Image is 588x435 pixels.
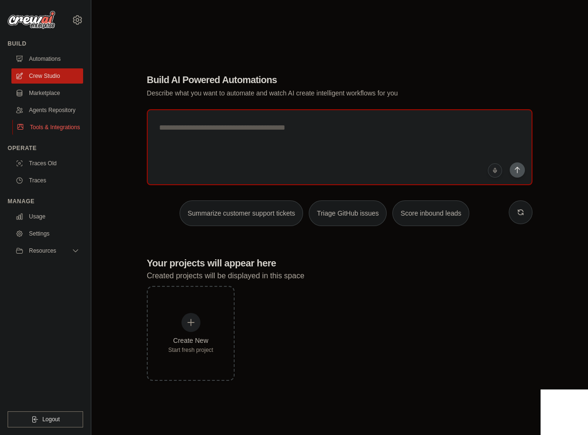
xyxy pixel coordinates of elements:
[11,173,83,188] a: Traces
[541,389,588,435] iframe: Chat Widget
[12,120,84,135] a: Tools & Integrations
[42,416,60,423] span: Logout
[180,200,303,226] button: Summarize customer support tickets
[8,144,83,152] div: Operate
[8,11,55,29] img: Logo
[8,198,83,205] div: Manage
[168,336,213,345] div: Create New
[11,156,83,171] a: Traces Old
[11,68,83,84] a: Crew Studio
[488,163,502,178] button: Click to speak your automation idea
[8,411,83,427] button: Logout
[509,200,532,224] button: Get new suggestions
[11,85,83,101] a: Marketplace
[11,51,83,66] a: Automations
[147,73,466,86] h1: Build AI Powered Automations
[29,247,56,255] span: Resources
[147,270,532,282] p: Created projects will be displayed in this space
[11,103,83,118] a: Agents Repository
[147,256,532,270] h3: Your projects will appear here
[11,209,83,224] a: Usage
[309,200,387,226] button: Triage GitHub issues
[147,88,466,98] p: Describe what you want to automate and watch AI create intelligent workflows for you
[11,226,83,241] a: Settings
[11,243,83,258] button: Resources
[168,346,213,354] div: Start fresh project
[8,40,83,47] div: Build
[392,200,469,226] button: Score inbound leads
